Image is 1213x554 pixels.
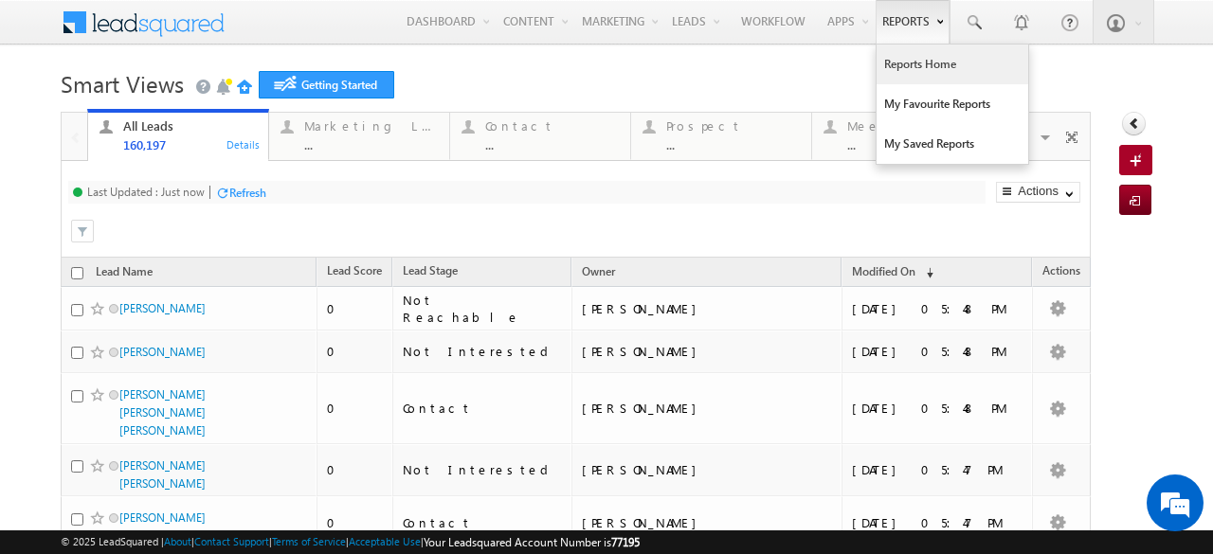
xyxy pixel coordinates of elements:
[317,260,391,285] a: Lead Score
[327,300,384,317] div: 0
[847,137,982,152] div: ...
[424,535,640,549] span: Your Leadsquared Account Number is
[119,301,206,315] a: [PERSON_NAME]
[119,345,206,359] a: [PERSON_NAME]
[1033,260,1090,285] span: Actions
[327,263,382,277] span: Lead Score
[194,535,269,547] a: Contact Support
[61,533,640,551] span: © 2025 LeadSquared | | | | |
[327,343,384,360] div: 0
[811,113,993,160] a: Meeting...
[87,109,269,162] a: All Leads160,197Details
[485,137,620,152] div: ...
[119,387,206,438] a: [PERSON_NAME] [PERSON_NAME] [PERSON_NAME]
[226,135,262,152] div: Details
[918,265,933,280] span: (sorted descending)
[582,343,834,360] div: [PERSON_NAME]
[877,84,1028,124] a: My Favourite Reports
[666,118,801,134] div: Prospect
[229,186,266,200] div: Refresh
[304,137,439,152] div: ...
[403,461,563,478] div: Not Interested
[630,113,812,160] a: Prospect...
[582,514,834,531] div: [PERSON_NAME]
[327,461,384,478] div: 0
[403,343,563,360] div: Not Interested
[86,261,162,286] a: Lead Name
[272,535,346,547] a: Terms of Service
[71,267,83,279] input: Check all records
[87,185,205,199] div: Last Updated : Just now
[123,137,258,152] div: 160,197
[403,263,458,277] span: Lead Stage
[852,300,1024,317] div: [DATE] 05:48 PM
[877,45,1028,84] a: Reports Home
[349,535,421,547] a: Acceptable Use
[304,118,439,134] div: Marketing Leads
[123,118,258,134] div: All Leads
[582,264,615,278] span: Owner
[164,535,191,547] a: About
[847,118,982,134] div: Meeting
[666,137,801,152] div: ...
[403,514,563,531] div: Contact
[268,113,450,160] a: Marketing Leads...
[327,400,384,417] div: 0
[852,264,915,278] span: Modified On
[611,535,640,549] span: 77195
[393,260,467,285] a: Lead Stage
[582,300,834,317] div: [PERSON_NAME]
[259,71,394,98] a: Getting Started
[582,461,834,478] div: [PERSON_NAME]
[403,292,563,326] div: Not Reachable
[61,68,184,98] span: Smart Views
[852,343,1024,360] div: [DATE] 05:48 PM
[485,118,620,134] div: Contact
[842,260,943,285] a: Modified On (sorted descending)
[852,461,1024,478] div: [DATE] 05:47 PM
[877,124,1028,164] a: My Saved Reports
[119,510,206,543] a: [PERSON_NAME] [PERSON_NAME]
[582,400,834,417] div: [PERSON_NAME]
[403,400,563,417] div: Contact
[852,514,1024,531] div: [DATE] 05:47 PM
[852,400,1024,417] div: [DATE] 05:48 PM
[449,113,631,160] a: Contact...
[119,458,206,491] a: [PERSON_NAME] [PERSON_NAME]
[327,514,384,531] div: 0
